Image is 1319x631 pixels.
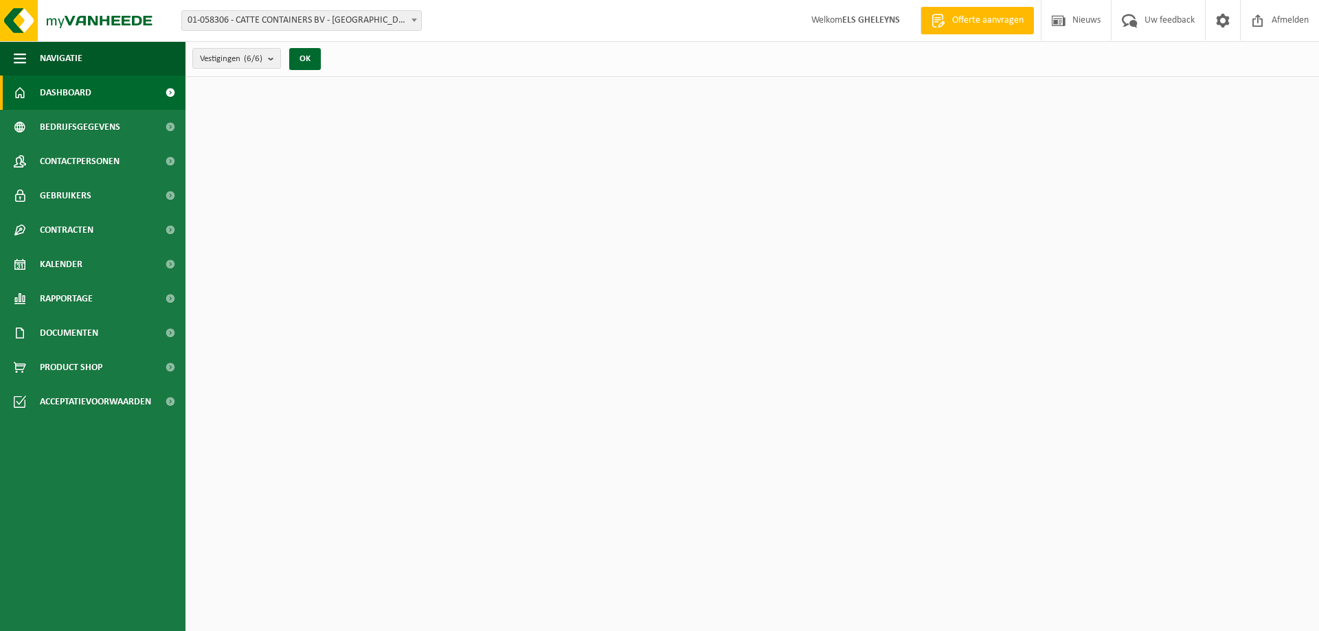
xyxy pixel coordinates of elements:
[40,76,91,110] span: Dashboard
[182,11,421,30] span: 01-058306 - CATTE CONTAINERS BV - OUDENAARDE
[842,15,900,25] strong: ELS GHELEYNS
[200,49,262,69] span: Vestigingen
[40,144,120,179] span: Contactpersonen
[40,247,82,282] span: Kalender
[40,385,151,419] span: Acceptatievoorwaarden
[40,41,82,76] span: Navigatie
[949,14,1027,27] span: Offerte aanvragen
[40,316,98,350] span: Documenten
[192,48,281,69] button: Vestigingen(6/6)
[40,213,93,247] span: Contracten
[40,350,102,385] span: Product Shop
[40,179,91,213] span: Gebruikers
[289,48,321,70] button: OK
[40,110,120,144] span: Bedrijfsgegevens
[921,7,1034,34] a: Offerte aanvragen
[244,54,262,63] count: (6/6)
[40,282,93,316] span: Rapportage
[181,10,422,31] span: 01-058306 - CATTE CONTAINERS BV - OUDENAARDE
